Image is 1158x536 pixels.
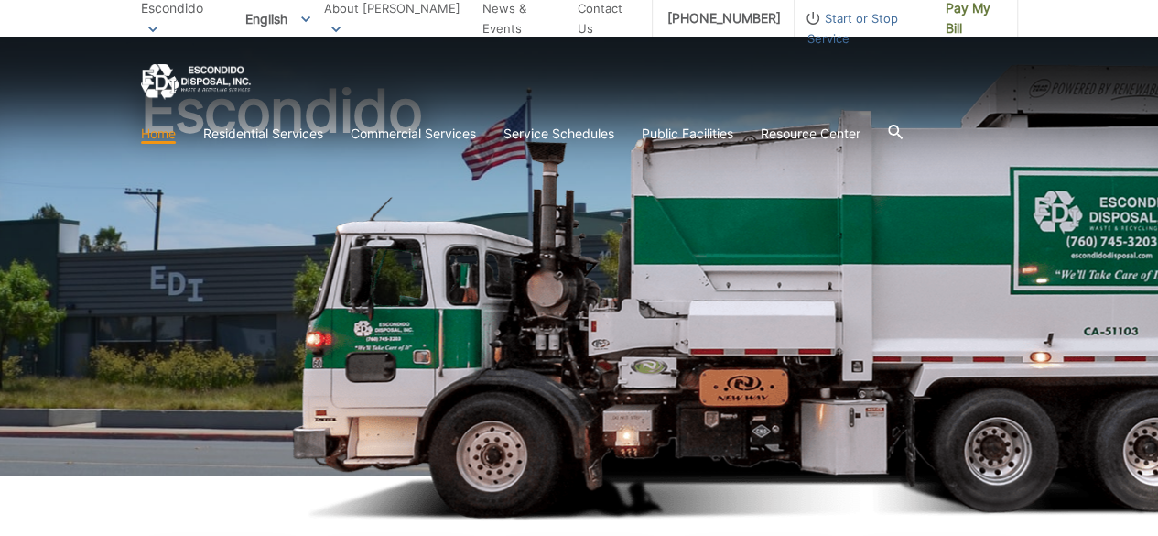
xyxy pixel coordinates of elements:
span: English [232,4,324,34]
h1: Escondido [141,82,1018,484]
a: Resource Center [761,124,860,144]
a: EDCD logo. Return to the homepage. [141,64,251,100]
a: Residential Services [203,124,323,144]
a: Home [141,124,176,144]
a: Commercial Services [351,124,476,144]
a: Service Schedules [503,124,614,144]
a: Public Facilities [642,124,733,144]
